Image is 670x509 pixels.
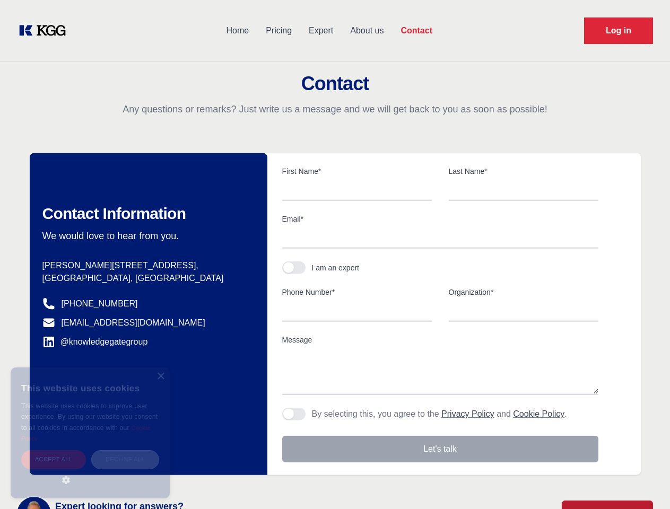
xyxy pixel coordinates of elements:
label: Email* [282,214,598,224]
p: [GEOGRAPHIC_DATA], [GEOGRAPHIC_DATA] [42,272,250,285]
a: Request Demo [584,17,653,44]
a: Home [217,17,257,45]
label: Last Name* [449,166,598,177]
div: This website uses cookies [21,375,159,401]
a: KOL Knowledge Platform: Talk to Key External Experts (KEE) [17,22,74,39]
p: We would love to hear from you. [42,230,250,242]
a: About us [342,17,392,45]
div: Accept all [21,450,86,469]
button: Let's talk [282,436,598,462]
p: By selecting this, you agree to the and . [312,408,567,420]
a: Privacy Policy [441,409,494,418]
a: [PHONE_NUMBER] [62,297,138,310]
p: Any questions or remarks? Just write us a message and we will get back to you as soon as possible! [13,103,657,116]
label: Organization* [449,287,598,297]
span: This website uses cookies to improve user experience. By using our website you consent to all coo... [21,402,158,432]
a: @knowledgegategroup [42,336,148,348]
div: I am an expert [312,262,360,273]
a: Cookie Policy [21,425,151,442]
iframe: Chat Widget [617,458,670,509]
a: Expert [300,17,342,45]
label: First Name* [282,166,432,177]
h2: Contact [13,73,657,94]
p: [PERSON_NAME][STREET_ADDRESS], [42,259,250,272]
div: Decline all [91,450,159,469]
label: Message [282,335,598,345]
a: [EMAIL_ADDRESS][DOMAIN_NAME] [62,317,205,329]
a: Cookie Policy [513,409,564,418]
label: Phone Number* [282,287,432,297]
div: Close [156,373,164,381]
a: Pricing [257,17,300,45]
div: Cookie settings [12,499,65,505]
h2: Contact Information [42,204,250,223]
a: Contact [392,17,441,45]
